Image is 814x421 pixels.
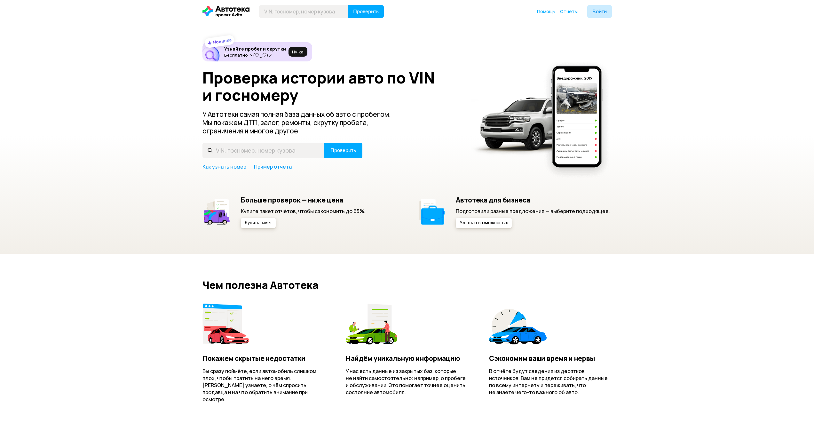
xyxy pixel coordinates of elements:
p: Бесплатно ヽ(♡‿♡)ノ [224,52,286,58]
p: Купите пакет отчётов, чтобы сэкономить до 65%. [241,208,365,215]
a: Пример отчёта [254,163,292,170]
strong: Новинка [212,37,232,45]
button: Купить пакет [241,218,276,228]
button: Войти [587,5,612,18]
span: Отчёты [560,8,578,14]
input: VIN, госномер, номер кузова [259,5,348,18]
button: Узнать о возможностях [456,218,512,228]
h6: Узнайте пробег и скрутки [224,46,286,52]
h4: Покажем скрытые недостатки [202,354,325,362]
p: Вы сразу поймёте, если автомобиль слишком плох, чтобы тратить на него время. [PERSON_NAME] узнает... [202,368,325,403]
p: У нас есть данные из закрытых баз, которые не найти самостоятельно: например, о пробеге и обслужи... [346,368,468,396]
p: В отчёте будут сведения из десятков источников. Вам не придётся собирать данные по всему интернет... [489,368,612,396]
button: Проверить [348,5,384,18]
span: Проверить [353,9,379,14]
span: Ну‑ка [292,49,304,54]
h5: Больше проверок — ниже цена [241,196,365,204]
span: Помощь [537,8,555,14]
span: Проверить [330,148,356,153]
p: У Автотеки самая полная база данных об авто с пробегом. Мы покажем ДТП, залог, ремонты, скрутку п... [202,110,401,135]
h2: Чем полезна Автотека [202,279,612,291]
a: Как узнать номер [202,163,246,170]
a: Отчёты [560,8,578,15]
h4: Сэкономим ваши время и нервы [489,354,612,362]
span: Купить пакет [245,221,272,225]
a: Помощь [537,8,555,15]
input: VIN, госномер, номер кузова [202,143,324,158]
h1: Проверка истории авто по VIN и госномеру [202,69,462,104]
h4: Найдём уникальную информацию [346,354,468,362]
h5: Автотека для бизнеса [456,196,610,204]
p: Подготовили разные предложения — выберите подходящее. [456,208,610,215]
span: Войти [592,9,607,14]
button: Проверить [324,143,362,158]
span: Узнать о возможностях [460,221,508,225]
